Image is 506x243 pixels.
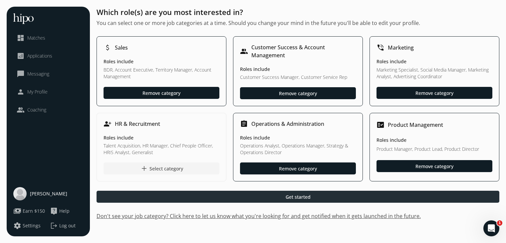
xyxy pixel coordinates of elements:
[377,87,492,99] button: Remove category
[251,43,356,59] h1: Customer Success & Account Management
[415,89,453,96] div: Remove category
[97,7,499,18] h1: Which role(s) are you most interested in?
[377,44,384,52] span: phone_in_talk
[415,163,453,170] div: Remove category
[17,70,80,78] a: chat_bubble_outlineMessaging
[104,134,219,141] h5: Roles include
[377,160,492,172] button: Remove category
[17,52,80,60] a: analyticsApplications
[104,120,112,128] span: person_add
[251,120,324,128] h1: Operations & Administration
[13,207,21,215] span: payments
[240,87,356,99] button: Remove category
[17,106,80,114] a: peopleCoaching
[140,164,183,172] div: Select category
[240,134,356,141] h5: Roles include
[30,190,67,197] span: [PERSON_NAME]
[115,120,160,128] h1: HR & Recruitment
[13,187,27,200] img: user-photo
[279,90,317,97] div: Remove category
[104,58,219,65] h5: Roles include
[23,208,45,214] span: Earn $150
[377,121,384,129] span: fact_check
[50,207,83,215] a: live_helpHelp
[240,142,356,156] p: Operations Analyst, Operations Manager, Strategy & Operations Director
[27,71,49,77] span: Messaging
[240,74,356,81] p: Customer Success Manager, Customer Service Rep
[13,222,47,230] a: settingsSettings
[97,212,499,220] button: Don't see your job category? Click here to let us know what you're looking for and get notified w...
[17,106,25,114] span: people
[17,34,80,42] a: dashboardMatches
[13,222,21,230] span: settings
[59,222,76,229] span: Log out
[97,19,499,27] h2: You can select one or more job categories at a time. Should you change your mind in the future yo...
[140,164,148,172] span: add
[142,89,180,96] div: Remove category
[240,120,248,128] span: assignment
[104,87,219,99] button: Remove category
[279,165,317,172] div: Remove category
[104,44,112,52] span: attach_money
[483,220,499,236] iframe: Intercom live chat
[23,222,41,229] span: Settings
[104,142,219,156] p: Talent Acquisition, HR Manager, Chief People Officer, HRIS Analyst, Generalist
[13,207,45,215] button: paymentsEarn $150
[27,53,52,59] span: Applications
[240,47,248,55] span: people
[388,44,414,52] h1: Marketing
[13,13,34,24] img: hh-logo-white
[240,162,356,174] button: Remove category
[104,162,219,174] button: addSelect category
[286,193,311,200] span: Get started
[497,220,502,226] span: 1
[17,34,25,42] span: dashboard
[27,89,48,95] span: My Profile
[115,44,128,52] h1: Sales
[104,67,219,80] p: BDR, Account Executive, Territory Manager, Account Management
[388,121,443,129] h1: Product Management
[13,222,41,230] button: settingsSettings
[377,146,492,153] p: Product Manager, Product Lead, Product Director
[377,137,492,144] h5: Roles include
[97,191,499,203] button: Get started
[13,207,47,215] a: paymentsEarn $150
[17,52,25,60] span: analytics
[59,208,70,214] span: Help
[17,88,25,96] span: person
[50,207,58,215] span: live_help
[377,67,492,80] p: Marketing Specialist, Social Media Manager, Marketing Analyst, Advertising Coordinator
[17,88,80,96] a: personMy Profile
[50,222,83,230] button: logoutLog out
[377,58,492,65] h5: Roles include
[27,35,45,41] span: Matches
[50,207,70,215] button: live_helpHelp
[50,222,58,230] span: logout
[27,107,46,113] span: Coaching
[240,66,356,73] h5: Roles include
[17,70,25,78] span: chat_bubble_outline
